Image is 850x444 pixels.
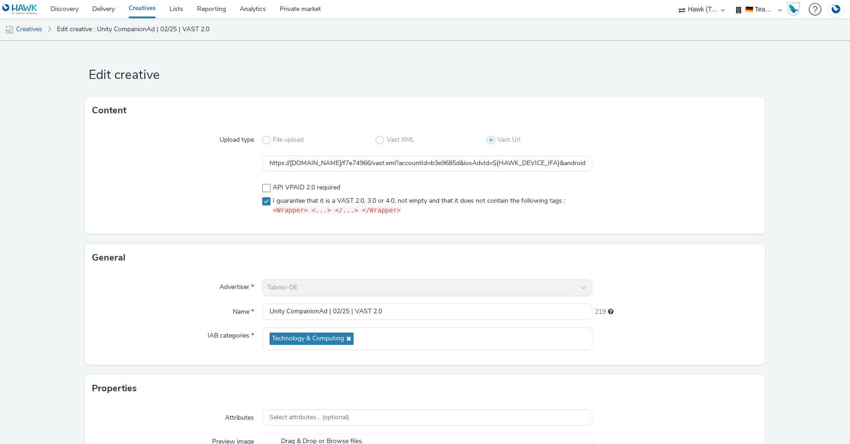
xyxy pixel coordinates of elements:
label: Attributes [221,410,258,422]
code: <Wrapper> <...> </...> </Wrapper> [273,206,400,214]
span: Technology & Computing [272,335,344,343]
h1: Edit creative [85,67,765,84]
span: File upload [273,135,304,144]
input: Name [262,304,592,320]
span: Vast XML [387,135,415,144]
a: Hawk Academy [787,2,804,17]
span: Select attributes... (optional) [270,414,349,422]
label: Name * [229,304,258,316]
h3: Properties [92,382,137,395]
a: Edit creative : Unity CompanionAd | 02/25 | VAST 2.0 [52,18,214,40]
div: Maximum 255 characters [608,307,614,316]
span: API VPAID 2.0 required [273,183,340,192]
span: Vast Url [497,135,520,144]
h3: Content [92,104,126,117]
img: mobile [5,25,14,34]
span: I guarantee that it is a VAST 2.0, 3.0 or 4.0, not empty and that it does not contain the followi... [273,196,565,216]
label: IAB categories * [204,327,258,340]
img: undefined Logo [2,4,38,15]
img: Hawk Academy [787,2,800,17]
label: Advertiser * [216,279,258,292]
img: Account DE [829,2,843,17]
h3: General [92,251,125,265]
input: Vast URL [262,155,592,172]
span: 219 [595,307,606,316]
label: Upload type [216,132,258,144]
